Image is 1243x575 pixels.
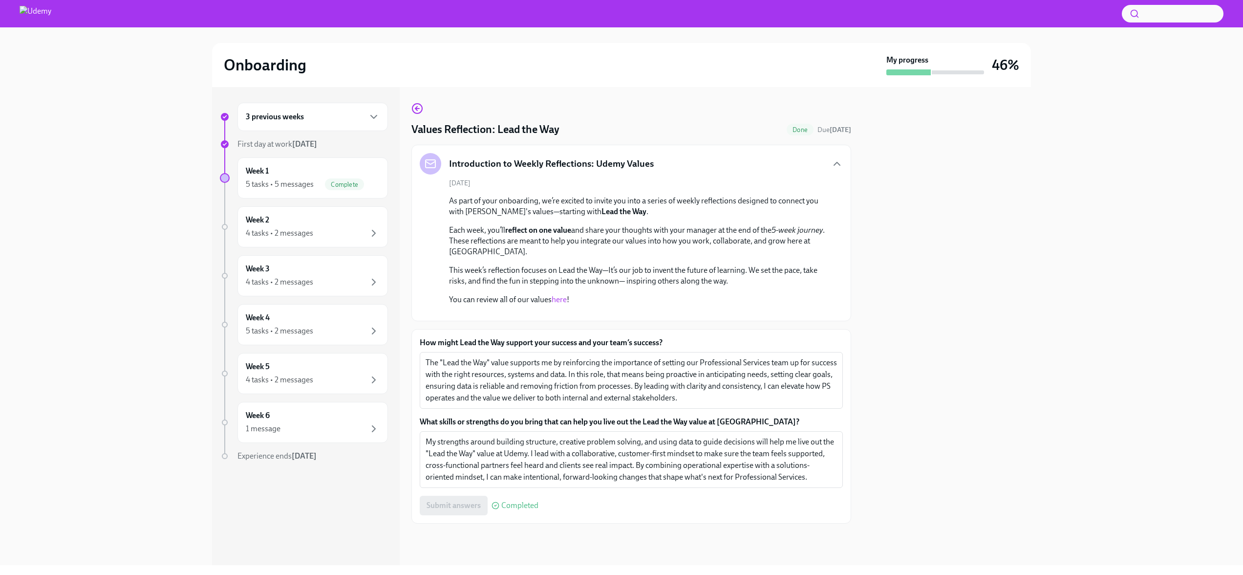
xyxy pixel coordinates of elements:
p: Each week, you’ll and share your thoughts with your manager at the end of the . These reflections... [449,225,827,257]
a: Week 34 tasks • 2 messages [220,255,388,296]
textarea: The "Lead the Way" value supports me by reinforcing the importance of setting our Professional Se... [426,357,837,404]
strong: [DATE] [292,451,317,461]
h6: Week 5 [246,361,270,372]
span: Due [817,126,851,134]
a: Week 15 tasks • 5 messagesComplete [220,157,388,199]
div: 3 previous weeks [237,103,388,131]
textarea: My strengths around building structure, creative problem solving, and using data to guide decisio... [426,436,837,483]
h6: 3 previous weeks [246,111,304,122]
h6: Week 1 [246,166,269,177]
h5: Introduction to Weekly Reflections: Udemy Values [449,157,654,170]
span: Done [787,126,814,133]
span: Experience ends [237,451,317,461]
strong: My progress [886,55,928,66]
div: 1 message [246,423,280,434]
strong: reflect on one value [505,225,571,235]
div: 4 tasks • 2 messages [246,228,313,239]
strong: [DATE] [292,139,317,149]
a: Week 45 tasks • 2 messages [220,304,388,345]
h4: Values Reflection: Lead the Way [411,122,559,137]
span: Completed [501,502,538,509]
h6: Week 3 [246,264,270,274]
strong: [DATE] [830,126,851,134]
h3: 46% [992,56,1019,74]
span: [DATE] [449,178,471,188]
p: You can review all of our values ! [449,294,827,305]
h6: Week 6 [246,410,270,421]
div: 5 tasks • 5 messages [246,179,314,190]
h6: Week 4 [246,312,270,323]
div: 4 tasks • 2 messages [246,277,313,287]
a: here [552,295,567,304]
span: First day at work [237,139,317,149]
h2: Onboarding [224,55,306,75]
em: 5-week journey [772,225,823,235]
div: 5 tasks • 2 messages [246,326,313,336]
h6: Week 2 [246,215,269,225]
a: Week 61 message [220,402,388,443]
strong: Lead the Way [601,207,646,216]
img: Udemy [20,6,51,22]
a: Week 54 tasks • 2 messages [220,353,388,394]
span: September 1st, 2025 10:00 [817,125,851,134]
label: What skills or strengths do you bring that can help you live out the Lead the Way value at [GEOGR... [420,417,843,427]
a: First day at work[DATE] [220,139,388,150]
span: Complete [325,181,364,188]
label: How might Lead the Way support your success and your team’s success? [420,337,843,348]
p: This week’s reflection focuses on Lead the Way—It’s our job to invent the future of learning. We ... [449,265,827,287]
a: Week 24 tasks • 2 messages [220,206,388,247]
p: As part of your onboarding, we’re excited to invite you into a series of weekly reflections desig... [449,196,827,217]
div: 4 tasks • 2 messages [246,375,313,385]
